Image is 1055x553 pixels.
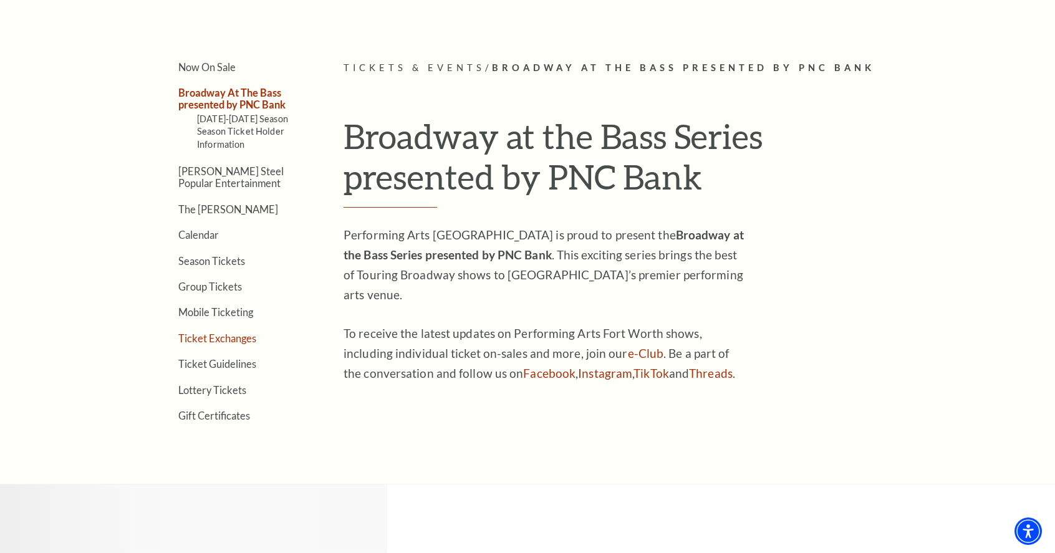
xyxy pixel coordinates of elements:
span: Tickets & Events [344,62,485,73]
a: Threads - open in a new tab [689,366,733,380]
a: Instagram - open in a new tab [578,366,632,380]
a: Now On Sale [178,61,236,73]
a: Gift Certificates [178,410,250,421]
p: Performing Arts [GEOGRAPHIC_DATA] is proud to present the . This exciting series brings the best ... [344,225,749,305]
h1: Broadway at the Bass Series presented by PNC Bank [344,116,914,208]
a: Lottery Tickets [178,384,246,396]
a: Season Ticket Holder Information [197,126,284,149]
p: / [344,60,914,76]
a: TikTok - open in a new tab [633,366,669,380]
p: To receive the latest updates on Performing Arts Fort Worth shows, including individual ticket on... [344,324,749,383]
a: Mobile Ticketing [178,306,253,318]
a: [PERSON_NAME] Steel Popular Entertainment [178,165,284,189]
a: e-Club [628,346,664,360]
a: Ticket Exchanges [178,332,256,344]
a: The [PERSON_NAME] [178,203,278,215]
span: Broadway At The Bass presented by PNC Bank [492,62,875,73]
a: Group Tickets [178,281,242,292]
div: Accessibility Menu [1014,517,1042,545]
strong: Broadway at the Bass Series presented by PNC Bank [344,228,744,262]
a: Broadway At The Bass presented by PNC Bank [178,87,286,110]
a: Facebook - open in a new tab [523,366,576,380]
a: Calendar [178,229,219,241]
a: [DATE]-[DATE] Season [197,113,288,124]
a: Season Tickets [178,255,245,267]
a: Ticket Guidelines [178,358,256,370]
